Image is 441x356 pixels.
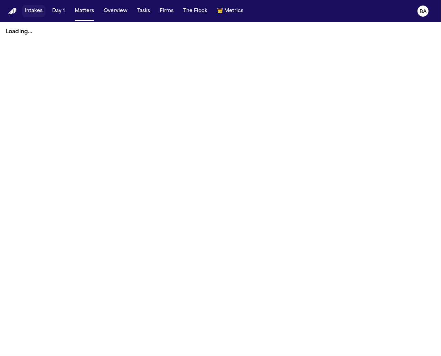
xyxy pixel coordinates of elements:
[101,5,130,17] button: Overview
[22,5,45,17] button: Intakes
[157,5,176,17] button: Firms
[214,5,246,17] button: crownMetrics
[72,5,97,17] button: Matters
[8,8,17,15] a: Home
[49,5,68,17] button: Day 1
[180,5,210,17] button: The Flock
[134,5,153,17] button: Tasks
[8,8,17,15] img: Finch Logo
[6,28,435,36] p: Loading...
